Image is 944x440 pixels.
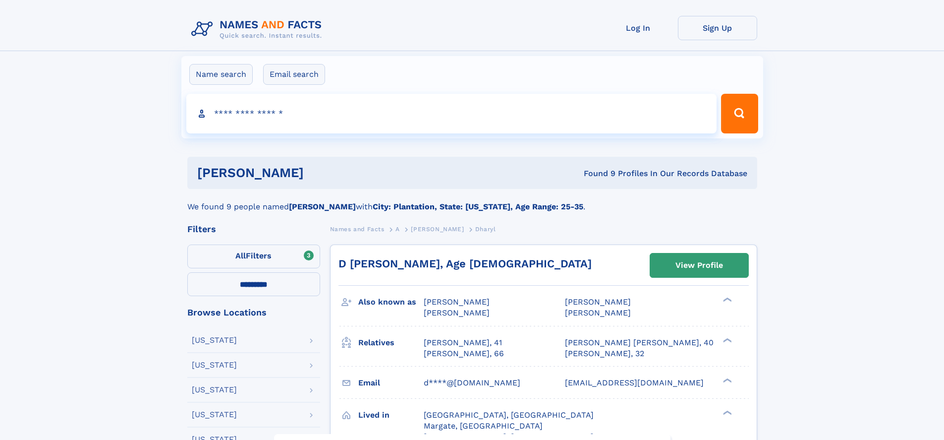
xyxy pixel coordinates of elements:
[235,251,246,260] span: All
[424,421,543,431] span: Margate, [GEOGRAPHIC_DATA]
[424,337,502,348] a: [PERSON_NAME], 41
[263,64,325,85] label: Email search
[395,226,400,233] span: A
[330,223,385,235] a: Names and Facts
[187,308,320,317] div: Browse Locations
[192,361,237,369] div: [US_STATE]
[358,294,424,311] h3: Also known as
[197,167,444,179] h1: [PERSON_NAME]
[358,375,424,391] h3: Email
[599,16,678,40] a: Log In
[411,226,464,233] span: [PERSON_NAME]
[395,223,400,235] a: A
[565,308,631,317] span: [PERSON_NAME]
[424,308,490,317] span: [PERSON_NAME]
[444,168,747,179] div: Found 9 Profiles In Our Records Database
[192,336,237,344] div: [US_STATE]
[424,410,594,420] span: [GEOGRAPHIC_DATA], [GEOGRAPHIC_DATA]
[650,253,748,277] a: View Profile
[187,225,320,234] div: Filters
[338,257,592,270] a: D [PERSON_NAME], Age [DEMOGRAPHIC_DATA]
[675,254,723,277] div: View Profile
[187,189,757,213] div: We found 9 people named with .
[358,407,424,424] h3: Lived in
[721,94,758,133] button: Search Button
[721,377,732,383] div: ❯
[565,297,631,307] span: [PERSON_NAME]
[565,337,714,348] a: [PERSON_NAME] [PERSON_NAME], 40
[187,245,320,268] label: Filters
[192,386,237,394] div: [US_STATE]
[373,202,583,211] b: City: Plantation, State: [US_STATE], Age Range: 25-35
[358,334,424,351] h3: Relatives
[565,378,704,387] span: [EMAIL_ADDRESS][DOMAIN_NAME]
[678,16,757,40] a: Sign Up
[411,223,464,235] a: [PERSON_NAME]
[475,226,496,233] span: Dharyl
[189,64,253,85] label: Name search
[565,348,644,359] a: [PERSON_NAME], 32
[187,16,330,43] img: Logo Names and Facts
[192,411,237,419] div: [US_STATE]
[721,337,732,343] div: ❯
[424,297,490,307] span: [PERSON_NAME]
[721,409,732,416] div: ❯
[721,297,732,303] div: ❯
[424,348,504,359] a: [PERSON_NAME], 66
[289,202,356,211] b: [PERSON_NAME]
[186,94,717,133] input: search input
